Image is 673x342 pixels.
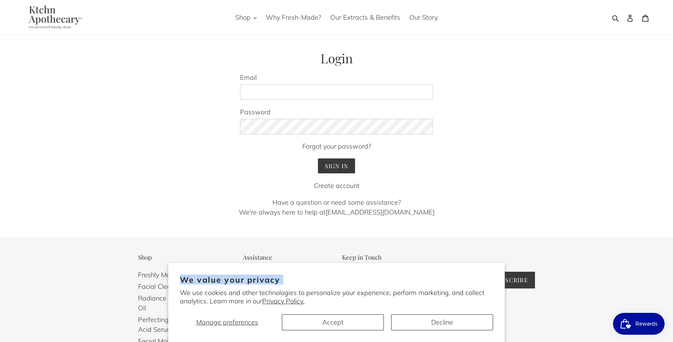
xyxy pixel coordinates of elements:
a: Our Story [406,11,441,23]
button: Decline [391,314,493,330]
a: Forgot your password? [302,142,371,150]
p: Keep in Touch [342,253,535,261]
iframe: Button to open loyalty program pop-up [613,313,666,335]
a: Why Fresh-Made? [262,11,325,23]
button: Manage preferences [180,314,275,330]
a: [EMAIL_ADDRESS][DOMAIN_NAME] [326,208,434,216]
button: Shop [232,11,260,23]
h2: We value your privacy [180,275,493,284]
button: Subscribe [486,272,535,288]
h1: Login [240,51,433,66]
a: Our Extracts & Benefits [327,11,404,23]
span: Our Story [409,13,438,22]
span: Subscribe [493,276,528,284]
input: Sign In [318,158,355,173]
span: Why Fresh-Made? [266,13,321,22]
p: Shop [138,253,232,261]
label: Email [240,72,433,82]
a: Create account [314,181,359,190]
center: Have a question or need some assistance? We're always here to help at [138,197,535,217]
a: Radiance Renewal Face Oil [138,294,211,312]
a: Perfecting Elixir Hyaluronic Acid Serum [138,315,218,334]
img: Ktchn Apothecary [20,5,87,29]
label: Password [240,107,433,117]
span: Manage preferences [196,318,258,326]
button: Accept [282,314,384,330]
a: Freshly Made Collections [138,271,212,279]
span: Shop [235,13,251,22]
span: Our Extracts & Benefits [330,13,400,22]
a: Privacy Policy. [262,297,304,305]
p: Assistance [243,253,331,261]
a: Facial Cleanser [138,282,184,291]
p: We use cookies and other technologies to personalize your experience, perform marketing, and coll... [180,288,493,306]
